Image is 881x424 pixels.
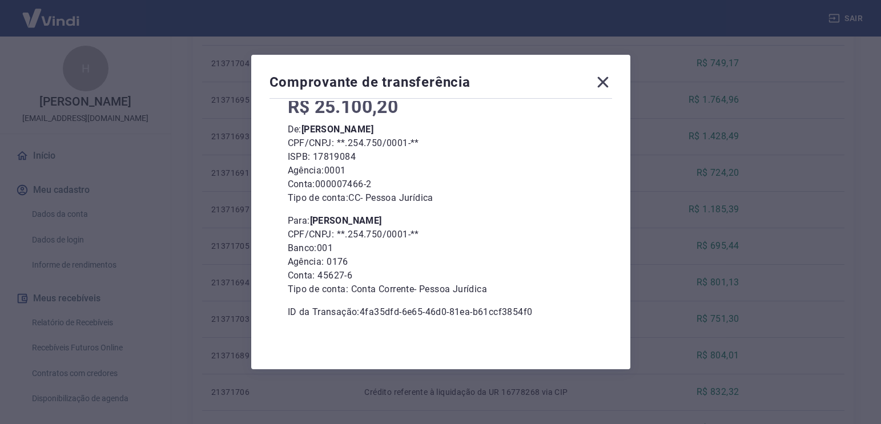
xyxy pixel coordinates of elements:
span: R$ 25.100,20 [288,96,399,118]
p: Para: [288,214,594,228]
p: CPF/CNPJ: **.254.750/0001-** [288,228,594,241]
p: Agência: 0001 [288,164,594,177]
b: [PERSON_NAME] [301,124,373,135]
p: Agência: 0176 [288,255,594,269]
p: Tipo de conta: CC - Pessoa Jurídica [288,191,594,205]
p: ID da Transação: 4fa35dfd-6e65-46d0-81ea-b61ccf3854f0 [288,305,594,319]
p: Conta: 45627-6 [288,269,594,282]
p: ISPB: 17819084 [288,150,594,164]
p: Tipo de conta: Conta Corrente - Pessoa Jurídica [288,282,594,296]
div: Comprovante de transferência [269,73,612,96]
p: Conta: 000007466-2 [288,177,594,191]
b: [PERSON_NAME] [310,215,382,226]
p: De: [288,123,594,136]
p: Banco: 001 [288,241,594,255]
p: CPF/CNPJ: **.254.750/0001-** [288,136,594,150]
